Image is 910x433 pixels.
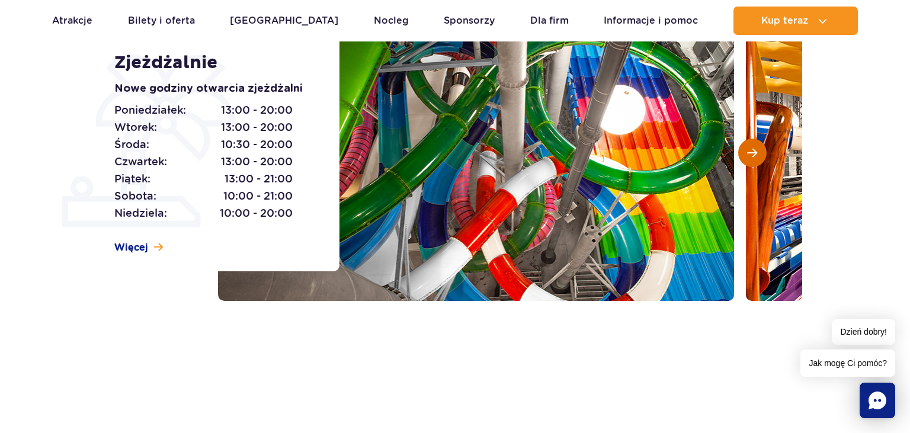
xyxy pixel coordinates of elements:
[221,102,293,118] span: 13:00 - 20:00
[52,7,92,35] a: Atrakcje
[374,7,409,35] a: Nocleg
[114,136,149,153] span: Środa:
[860,383,895,418] div: Chat
[223,188,293,204] span: 10:00 - 21:00
[114,171,150,187] span: Piątek:
[114,52,313,73] h1: Zjeżdżalnie
[221,153,293,170] span: 13:00 - 20:00
[832,319,895,345] span: Dzień dobry!
[604,7,698,35] a: Informacje i pomoc
[114,241,148,254] span: Więcej
[114,205,167,222] span: Niedziela:
[530,7,569,35] a: Dla firm
[128,7,195,35] a: Bilety i oferta
[114,153,167,170] span: Czwartek:
[230,7,338,35] a: [GEOGRAPHIC_DATA]
[761,15,808,26] span: Kup teraz
[114,119,157,136] span: Wtorek:
[114,188,156,204] span: Sobota:
[738,139,767,167] button: Następny slajd
[444,7,495,35] a: Sponsorzy
[221,119,293,136] span: 13:00 - 20:00
[114,241,163,254] a: Więcej
[225,171,293,187] span: 13:00 - 21:00
[800,349,895,377] span: Jak mogę Ci pomóc?
[221,136,293,153] span: 10:30 - 20:00
[114,102,186,118] span: Poniedziałek:
[114,81,313,97] p: Nowe godziny otwarcia zjeżdżalni
[733,7,858,35] button: Kup teraz
[220,205,293,222] span: 10:00 - 20:00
